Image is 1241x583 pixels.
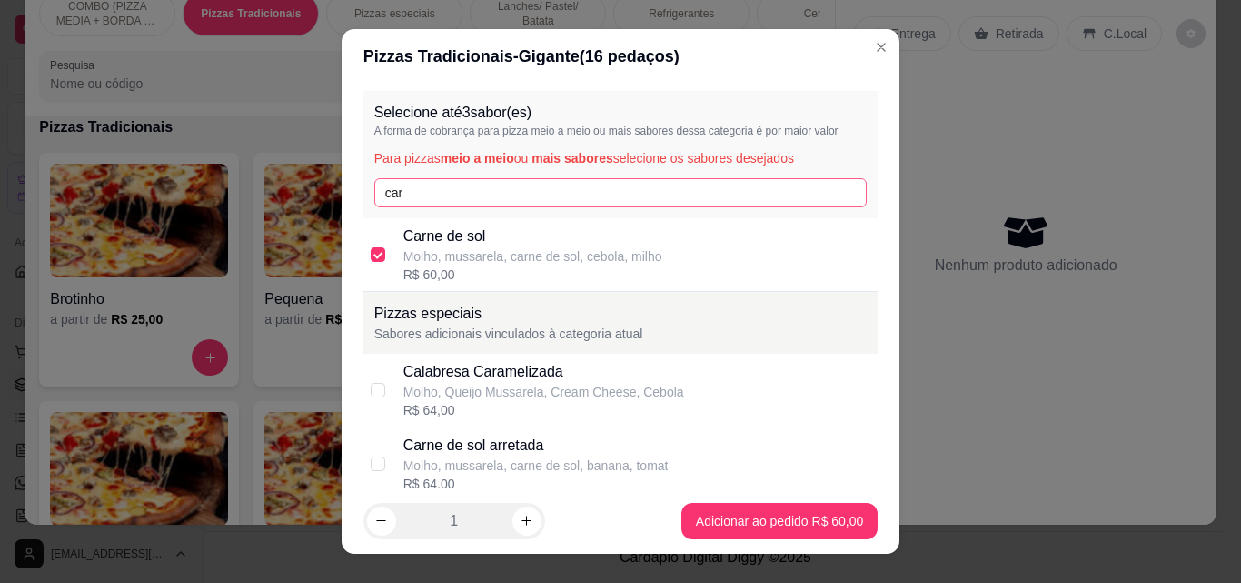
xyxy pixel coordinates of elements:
div: Pizzas Tradicionais - Gigante ( 16 pedaços) [363,44,879,69]
button: Adicionar ao pedido R$ 60,00 [681,503,878,539]
p: Pizzas especiais [374,303,868,325]
div: Calabresa Caramelizada [403,361,684,383]
p: Molho, mussarela, carne de sol, cebola, milho [403,247,662,266]
button: increase-product-quantity [512,507,541,536]
input: Pesquise pelo nome do sabor [374,178,868,207]
span: mais sabores [531,151,613,166]
div: Carne de sol arretada [403,435,669,457]
p: Selecione até 3 sabor(es) [374,102,868,124]
div: R$ 64,00 [403,401,684,419]
button: decrease-product-quantity [367,507,396,536]
button: Close [867,33,896,62]
div: R$ 60,00 [403,266,662,284]
div: R$ 64,00 [403,475,669,493]
p: 1 [450,510,458,532]
span: maior valor [784,125,838,137]
p: Para pizzas ou selecione os sabores desejados [374,149,868,167]
p: A forma de cobrança para pizza meio a meio ou mais sabores dessa categoria é por [374,124,868,138]
p: Carne de sol [403,226,662,247]
span: meio a meio [441,151,514,166]
p: Sabores adicionais vinculados à categoria atual [374,325,868,343]
div: Molho, Queijo Mussarela, Cream Cheese, Cebola [403,383,684,401]
div: Molho, mussarela, carne de sol, banana, tomat [403,457,669,475]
